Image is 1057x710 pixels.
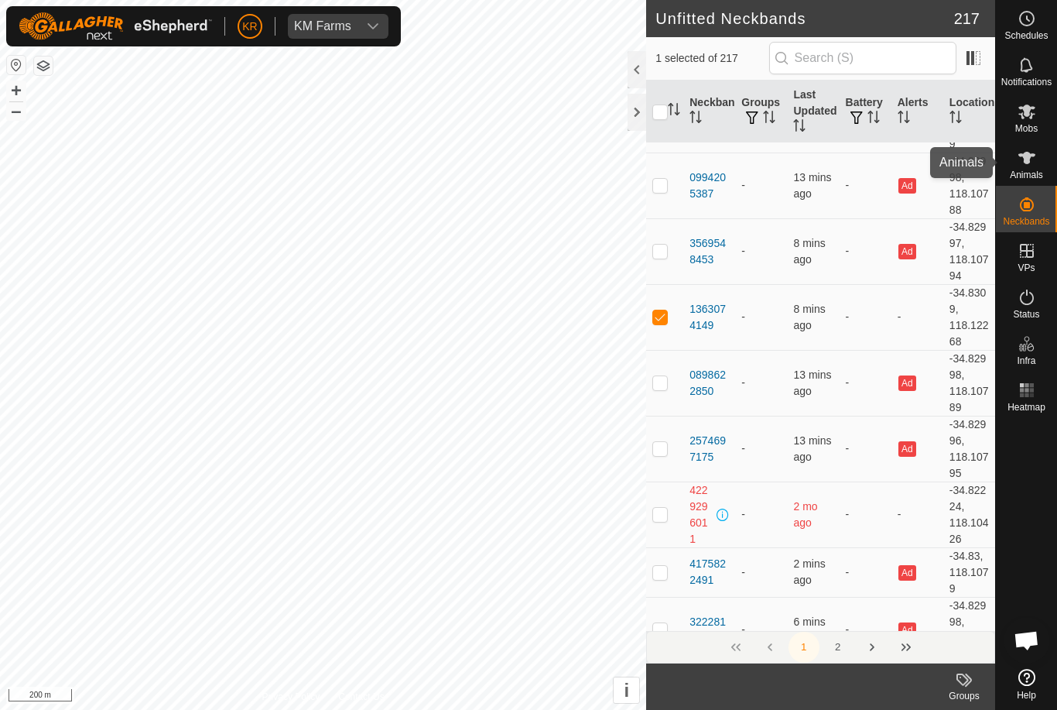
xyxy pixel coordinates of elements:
[840,153,891,218] td: -
[793,369,831,397] span: 8 Sep 2025 at 4:05 pm
[1017,356,1035,365] span: Infra
[1004,617,1050,664] div: Open chat
[793,500,817,529] span: 26 Jun 2025 at 2:09 pm
[898,441,915,457] button: Ad
[933,689,995,703] div: Groups
[891,81,943,143] th: Alerts
[357,14,388,39] div: dropdown trigger
[735,218,787,284] td: -
[735,153,787,218] td: -
[1003,217,1049,226] span: Neckbands
[614,677,639,703] button: i
[793,237,825,266] span: 8 Sep 2025 at 4:10 pm
[898,376,915,391] button: Ad
[840,547,891,597] td: -
[788,632,819,663] button: 1
[689,113,702,125] p-sorticon: Activate to sort
[943,218,995,284] td: -34.82997, 118.10794
[689,433,729,465] div: 2574697175
[793,434,831,463] span: 8 Sep 2025 at 4:05 pm
[891,284,943,350] td: -
[624,680,629,701] span: i
[943,284,995,350] td: -34.8309, 118.12268
[954,7,980,30] span: 217
[823,632,853,663] button: 2
[1018,263,1035,273] span: VPs
[655,9,953,28] h2: Unfitted Neckbands
[787,81,839,143] th: Last Updated
[1007,403,1045,412] span: Heatmap
[689,614,729,647] div: 3222817831
[943,350,995,416] td: -34.82998, 118.10789
[1004,31,1048,40] span: Schedules
[689,170,729,202] div: 0994205387
[7,101,26,120] button: –
[949,113,962,125] p-sorticon: Activate to sort
[1001,77,1052,87] span: Notifications
[735,482,787,547] td: -
[763,113,775,125] p-sorticon: Activate to sort
[943,416,995,482] td: -34.82996, 118.10795
[793,557,825,586] span: 8 Sep 2025 at 4:16 pm
[840,81,891,143] th: Battery
[857,632,888,663] button: Next Page
[793,616,825,644] span: 8 Sep 2025 at 4:11 pm
[262,690,320,704] a: Privacy Policy
[840,284,891,350] td: -
[898,113,910,125] p-sorticon: Activate to sort
[689,301,729,334] div: 1363074149
[1013,310,1039,319] span: Status
[898,565,915,581] button: Ad
[1017,691,1036,700] span: Help
[1015,124,1038,133] span: Mobs
[867,113,880,125] p-sorticon: Activate to sort
[34,57,53,75] button: Map Layers
[288,14,357,39] span: KM Farms
[891,632,922,663] button: Last Page
[943,81,995,143] th: Location
[840,416,891,482] td: -
[655,50,768,67] span: 1 selected of 217
[996,663,1057,706] a: Help
[840,597,891,663] td: -
[668,105,680,118] p-sorticon: Activate to sort
[689,482,713,547] div: 4229296011
[769,42,956,74] input: Search (S)
[735,284,787,350] td: -
[898,244,915,259] button: Ad
[793,303,825,331] span: 8 Sep 2025 at 4:10 pm
[793,122,806,134] p-sorticon: Activate to sort
[7,56,26,74] button: Reset Map
[943,547,995,597] td: -34.83, 118.1079
[735,81,787,143] th: Groups
[689,367,729,400] div: 0898622850
[735,547,787,597] td: -
[840,482,891,547] td: -
[793,171,831,200] span: 8 Sep 2025 at 4:05 pm
[683,81,735,143] th: Neckband
[242,19,257,35] span: KR
[840,350,891,416] td: -
[735,416,787,482] td: -
[735,350,787,416] td: -
[689,235,729,268] div: 3569548453
[943,153,995,218] td: -34.82998, 118.10788
[735,597,787,663] td: -
[943,482,995,547] td: -34.82224, 118.10426
[891,482,943,547] td: -
[898,623,915,638] button: Ad
[338,690,384,704] a: Contact Us
[943,597,995,663] td: -34.82998, 118.10789
[1010,170,1043,180] span: Animals
[7,81,26,100] button: +
[898,178,915,194] button: Ad
[19,12,212,40] img: Gallagher Logo
[840,218,891,284] td: -
[689,556,729,588] div: 4175822491
[294,20,351,33] div: KM Farms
